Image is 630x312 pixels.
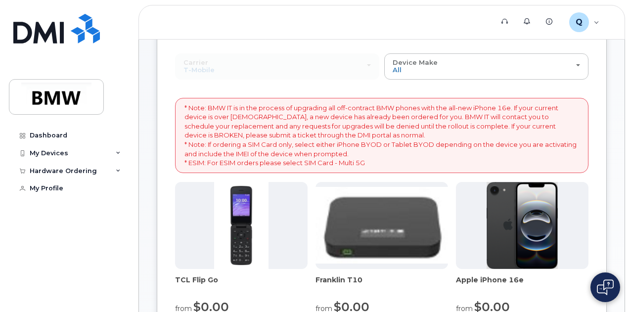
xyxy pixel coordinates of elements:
[175,275,308,295] div: TCL Flip Go
[487,182,558,269] img: iphone16e.png
[393,58,438,66] span: Device Make
[456,275,588,295] div: Apple iPhone 16e
[184,103,579,168] p: * Note: BMW IT is in the process of upgrading all off-contract BMW phones with the all-new iPhone...
[384,53,588,79] button: Device Make All
[315,187,448,264] img: t10.jpg
[393,66,402,74] span: All
[597,279,614,295] img: Open chat
[576,16,583,28] span: Q
[315,275,448,295] div: Franklin T10
[214,182,269,269] img: TCL_FLIP_MODE.jpg
[562,12,606,32] div: QTC2160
